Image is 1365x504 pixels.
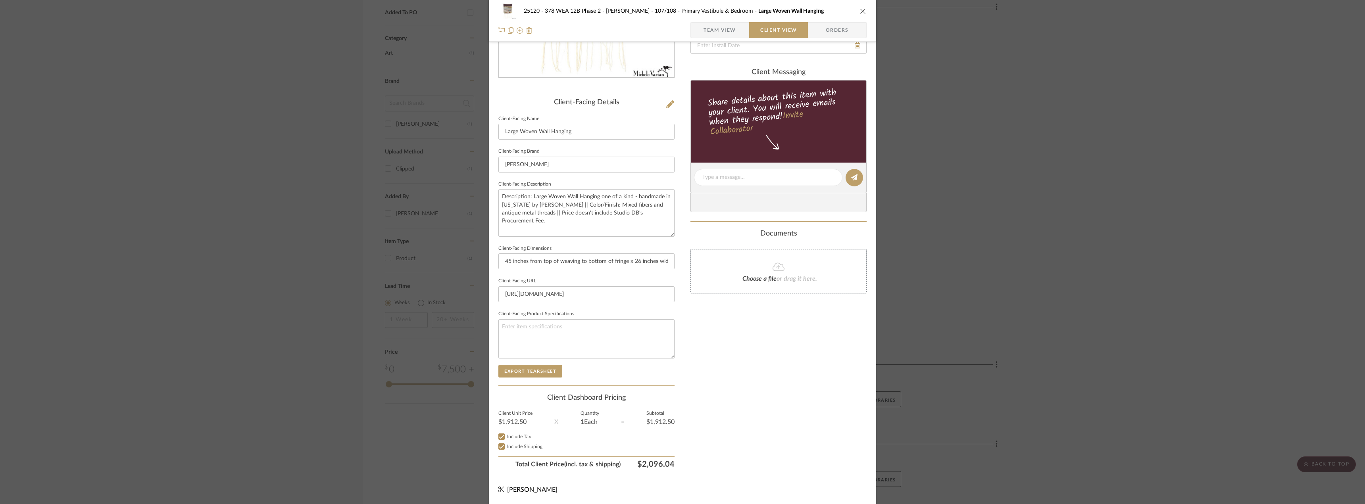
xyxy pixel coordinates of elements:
div: X [554,417,558,427]
span: 107/108 - Primary Vestibule & Bedroom [655,8,758,14]
div: $1,912.50 [646,419,675,425]
input: Enter Client-Facing Brand [498,157,675,172]
div: Client Dashboard Pricing [498,394,675,402]
span: Orders [817,22,857,38]
label: Client-Facing Name [498,117,539,121]
img: 940ae93b-95d6-4a26-ae85-2fbdfecb5b63_48x40.jpg [498,3,517,19]
span: Include Shipping [507,444,542,449]
div: client Messaging [690,68,867,77]
span: or drag it here. [777,276,817,282]
button: close [859,8,867,15]
label: Quantity [581,412,599,416]
label: Client-Facing Description [498,182,551,186]
span: Include Tax [507,434,531,439]
span: $2,096.04 [621,460,675,469]
input: Enter Client-Facing Item Name [498,124,675,140]
span: 25120 - 378 WEA 12B Phase 2 - [PERSON_NAME] [524,8,655,14]
img: Remove from project [526,27,533,34]
span: Large Woven Wall Hanging [758,8,824,14]
button: Export Tearsheet [498,365,562,378]
input: Enter item dimensions [498,253,675,269]
div: = [621,417,625,427]
div: $1,912.50 [498,419,533,425]
span: (incl. tax & shipping) [564,460,621,469]
label: Client Unit Price [498,412,533,416]
span: Total Client Price [498,460,621,469]
span: [PERSON_NAME] [507,487,558,493]
label: Client-Facing Product Specifications [498,312,574,316]
div: 1 Each [581,419,599,425]
span: Client View [760,22,797,38]
label: Subtotal [646,412,675,416]
label: Client-Facing URL [498,279,536,283]
input: Enter Install Date [690,38,867,54]
input: Enter item URL [498,286,675,302]
label: Client-Facing Brand [498,149,540,153]
div: Share details about this item with your client. You will receive emails when they respond! [690,86,868,139]
div: Client-Facing Details [498,98,675,107]
span: Choose a file [742,276,777,282]
label: Client-Facing Dimensions [498,247,552,251]
span: Team View [704,22,736,38]
div: Documents [690,230,867,238]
